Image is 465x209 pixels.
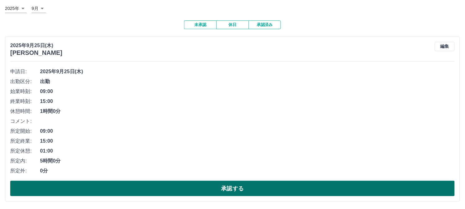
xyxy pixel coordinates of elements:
[32,4,46,13] div: 9月
[10,127,40,135] span: 所定開始:
[10,42,62,49] p: 2025年9月25日(木)
[10,88,40,95] span: 始業時刻:
[10,108,40,115] span: 休憩時間:
[435,42,455,51] button: 編集
[10,181,455,196] button: 承認する
[40,88,455,95] span: 09:00
[40,108,455,115] span: 1時間0分
[249,20,281,29] button: 承認済み
[10,68,40,75] span: 申請日:
[40,68,455,75] span: 2025年9月25日(木)
[40,137,455,145] span: 15:00
[40,167,455,175] span: 0分
[40,157,455,165] span: 5時間0分
[10,157,40,165] span: 所定内:
[184,20,216,29] button: 未承認
[10,167,40,175] span: 所定外:
[10,147,40,155] span: 所定休憩:
[10,137,40,145] span: 所定終業:
[40,98,455,105] span: 15:00
[40,78,455,85] span: 出勤
[216,20,249,29] button: 休日
[10,118,40,125] span: コメント:
[40,127,455,135] span: 09:00
[10,98,40,105] span: 終業時刻:
[10,49,62,56] h3: [PERSON_NAME]
[10,78,40,85] span: 出勤区分:
[5,4,27,13] div: 2025年
[40,147,455,155] span: 01:00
